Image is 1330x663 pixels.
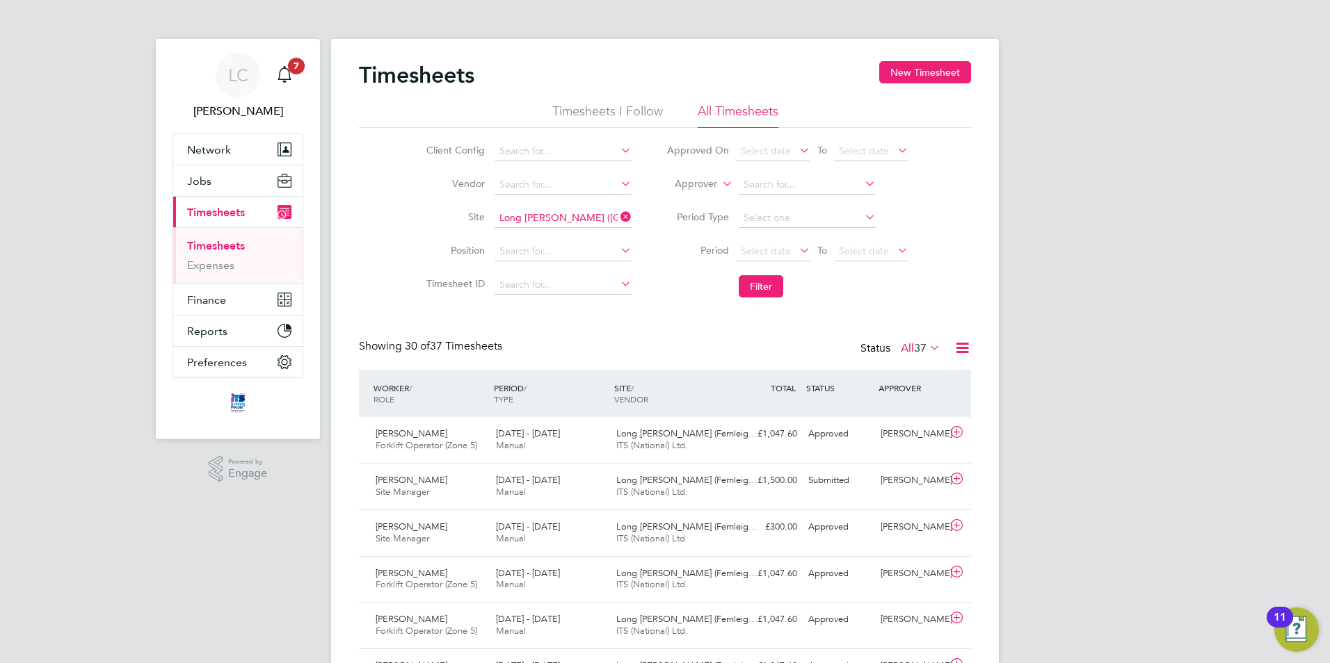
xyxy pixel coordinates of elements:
input: Select one [739,208,876,228]
span: Select date [741,145,791,157]
span: Network [187,143,231,156]
label: Timesheet ID [422,277,485,290]
label: Period [666,244,729,256]
span: ITS (National) Ltd. [616,532,688,544]
span: 37 [914,341,927,355]
img: itsconstruction-logo-retina.png [228,392,248,414]
a: Expenses [187,259,234,272]
span: Select date [839,245,889,257]
label: Approved On [666,144,729,156]
div: Status [860,339,943,359]
span: ROLE [374,393,394,404]
span: To [813,241,831,259]
span: Jobs [187,174,211,188]
button: Jobs [173,165,303,196]
button: Preferences [173,347,303,377]
span: [PERSON_NAME] [376,474,447,486]
div: [PERSON_NAME] [875,608,947,631]
div: Approved [803,608,875,631]
span: TYPE [494,393,513,404]
span: LC [228,66,248,84]
div: Approved [803,516,875,539]
span: ITS (National) Ltd. [616,486,688,498]
span: / [631,382,634,393]
span: Manual [496,625,526,637]
div: £1,047.60 [730,608,803,631]
span: Finance [187,293,226,306]
div: 11 [1274,617,1286,635]
input: Search for... [495,175,632,195]
input: Search for... [495,275,632,295]
span: Engage [228,468,267,480]
span: [PERSON_NAME] [376,613,447,625]
span: VENDOR [614,393,648,404]
span: Long [PERSON_NAME] (Fernleig… [616,521,758,532]
label: All [901,341,940,355]
input: Search for... [739,175,876,195]
a: 7 [271,53,298,97]
span: / [524,382,527,393]
label: Site [422,211,485,223]
div: Showing [359,339,505,354]
span: Forklift Operator (Zone 5) [376,439,477,451]
h2: Timesheets [359,61,474,89]
span: Site Manager [376,486,429,498]
span: / [409,382,412,393]
label: Position [422,244,485,256]
span: Preferences [187,356,247,369]
div: Timesheets [173,227,303,284]
span: ITS (National) Ltd. [616,578,688,590]
a: Timesheets [187,239,245,252]
span: To [813,141,831,159]
button: New Timesheet [879,61,971,83]
label: Client Config [422,144,485,156]
a: Powered byEngage [209,456,268,482]
span: ITS (National) Ltd. [616,439,688,451]
a: Go to home page [173,392,303,414]
div: SITE [611,375,731,411]
span: ITS (National) Ltd. [616,625,688,637]
span: TOTAL [771,382,796,393]
span: Select date [839,145,889,157]
span: [DATE] - [DATE] [496,613,560,625]
span: Timesheets [187,206,245,219]
li: All Timesheets [698,103,778,128]
button: Filter [739,275,783,297]
div: £1,500.00 [730,469,803,492]
button: Reports [173,316,303,346]
label: Period Type [666,211,729,223]
span: Manual [496,486,526,498]
div: Approved [803,562,875,585]
span: Louis Crawford [173,103,303,120]
nav: Main navigation [156,39,320,439]
button: Finance [173,284,303,315]
span: [PERSON_NAME] [376,567,447,579]
span: [DATE] - [DATE] [496,521,560,532]
span: Long [PERSON_NAME] (Fernleig… [616,427,758,439]
span: Reports [187,325,227,338]
div: £1,047.60 [730,562,803,585]
span: Manual [496,439,526,451]
span: Forklift Operator (Zone 5) [376,578,477,590]
button: Network [173,134,303,165]
span: Long [PERSON_NAME] (Fernleig… [616,474,758,486]
div: Approved [803,423,875,445]
span: Long [PERSON_NAME] (Fernleig… [616,567,758,579]
div: Submitted [803,469,875,492]
label: Approver [655,177,717,191]
span: Forklift Operator (Zone 5) [376,625,477,637]
span: [DATE] - [DATE] [496,567,560,579]
input: Search for... [495,142,632,161]
div: PERIOD [490,375,611,411]
input: Search for... [495,208,632,228]
div: WORKER [370,375,490,411]
div: £1,047.60 [730,423,803,445]
div: [PERSON_NAME] [875,423,947,445]
span: [DATE] - [DATE] [496,474,560,486]
div: [PERSON_NAME] [875,562,947,585]
div: £300.00 [730,516,803,539]
span: Select date [741,245,791,257]
div: [PERSON_NAME] [875,469,947,492]
label: Vendor [422,177,485,190]
span: Manual [496,532,526,544]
